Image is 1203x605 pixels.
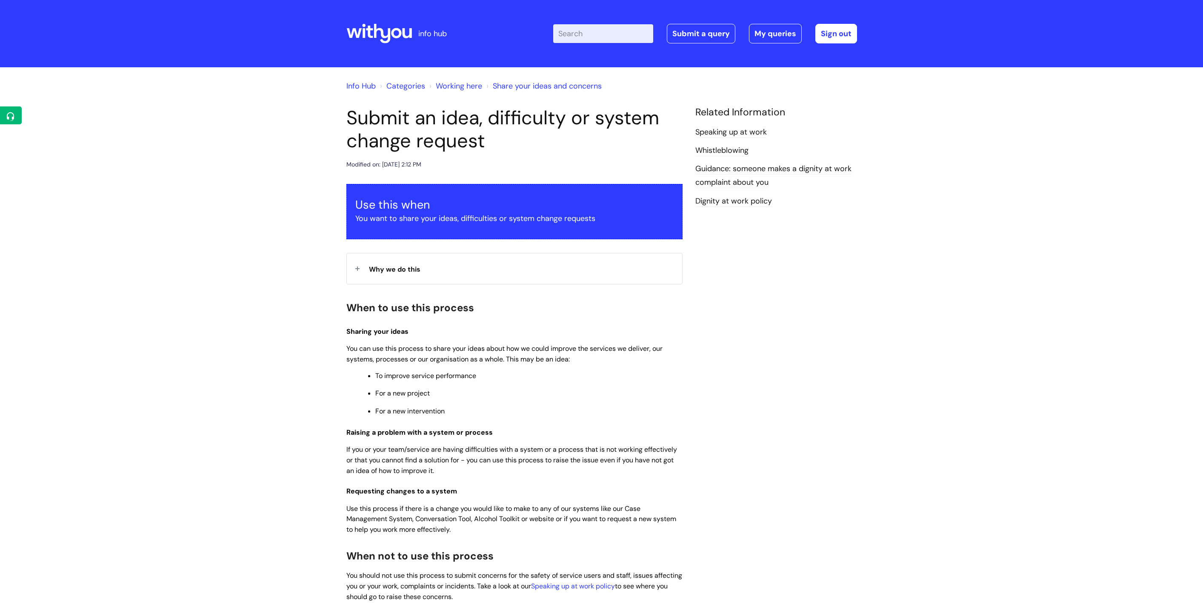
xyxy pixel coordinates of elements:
p: You want to share your ideas, difficulties or system change requests [355,212,674,225]
span: Raising a problem with a system or process [346,428,493,437]
a: Speaking up at work [695,127,767,138]
span: Sharing your ideas [346,327,409,336]
span: To improve service performance [375,371,476,380]
a: Guidance: someone makes a dignity at work complaint about you [695,163,852,188]
span: For a new project [375,389,430,398]
p: info hub [418,27,447,40]
span: When to use this process [346,301,474,314]
span: Requesting changes to a system [346,487,457,496]
span: When not to use this process [346,549,494,562]
a: Sign out [815,24,857,43]
a: Dignity at work policy [695,196,772,207]
div: Modified on: [DATE] 2:12 PM [346,159,421,170]
li: Share your ideas and concerns [484,79,602,93]
span: If you or your team/service are having difficulties with a system or a process that is not workin... [346,445,677,475]
h1: Submit an idea, difficulty or system change request [346,106,683,152]
a: Speaking up at work policy [531,582,615,591]
a: Categories [386,81,425,91]
span: You should not use this process to submit concerns for the safety of service users and staff, iss... [346,571,682,601]
a: Info Hub [346,81,376,91]
a: Working here [436,81,482,91]
span: For a new intervention [375,407,445,416]
span: Why we do this [369,265,420,274]
span: You can use this process to share your ideas about how we could improve the services we deliver, ... [346,344,663,364]
div: | - [553,24,857,43]
a: Submit a query [667,24,735,43]
a: Share your ideas and concerns [493,81,602,91]
span: Use this process if there is a change you would like to make to any of our systems like our Case ... [346,504,676,534]
h3: Use this when [355,198,674,212]
li: Working here [427,79,482,93]
a: My queries [749,24,802,43]
input: Search [553,24,653,43]
h4: Related Information [695,106,857,118]
a: Whistleblowing [695,145,749,156]
li: Solution home [378,79,425,93]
